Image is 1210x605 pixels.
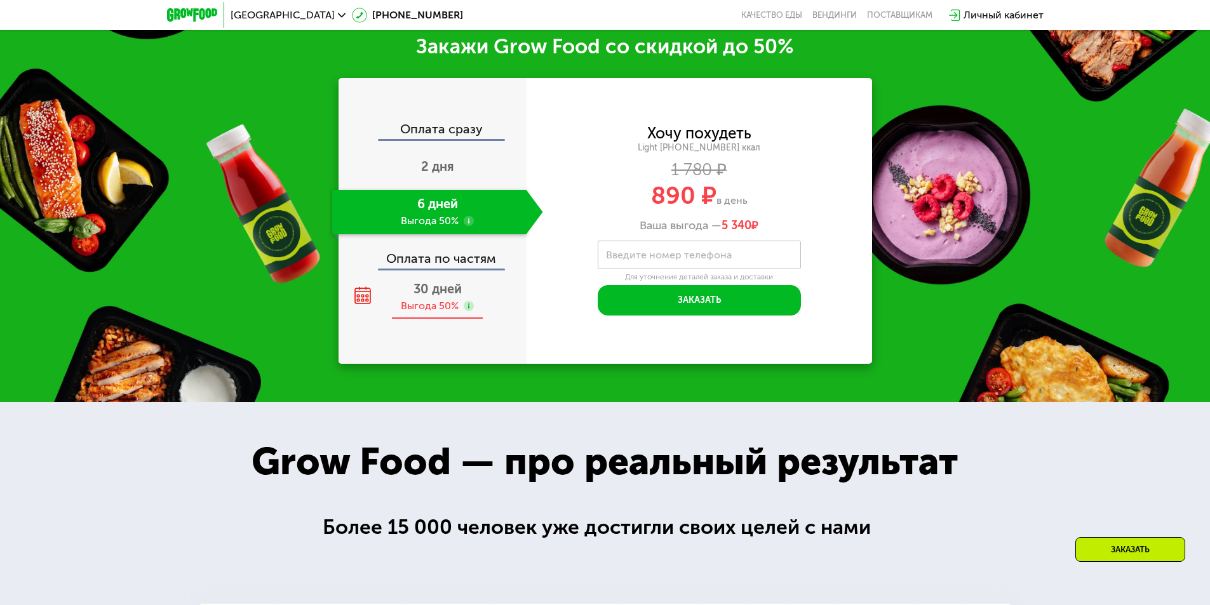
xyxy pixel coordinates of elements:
div: Оплата сразу [340,123,527,139]
span: 2 дня [421,159,454,174]
div: Личный кабинет [964,8,1044,23]
div: Хочу похудеть [647,126,751,140]
div: Ваша выгода — [527,219,872,233]
a: [PHONE_NUMBER] [352,8,463,23]
div: Заказать [1075,537,1185,562]
button: Заказать [598,285,801,316]
div: Light [PHONE_NUMBER] ккал [527,142,872,154]
span: [GEOGRAPHIC_DATA] [231,10,335,20]
span: 890 ₽ [651,181,716,210]
span: 30 дней [413,281,462,296]
div: Для уточнения деталей заказа и доставки [598,272,801,283]
a: Вендинги [812,10,857,20]
div: Более 15 000 человек уже достигли своих целей с нами [323,512,887,543]
a: Качество еды [741,10,802,20]
div: Оплата по частям [340,239,527,269]
div: поставщикам [867,10,932,20]
span: в день [716,194,748,206]
span: 5 340 [722,218,751,232]
div: Grow Food — про реальный результат [224,433,986,490]
div: Выгода 50% [401,299,459,313]
div: 1 780 ₽ [527,163,872,177]
label: Введите номер телефона [606,251,732,258]
span: ₽ [722,219,758,233]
